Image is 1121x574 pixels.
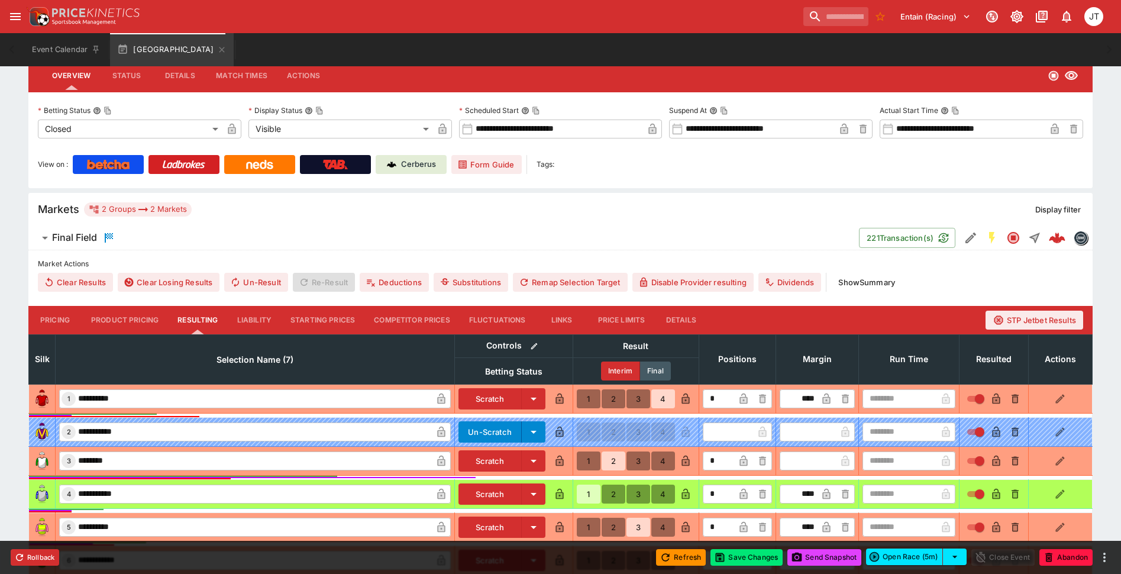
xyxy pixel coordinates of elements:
[893,7,978,26] button: Select Tenant
[43,62,100,90] button: Overview
[25,33,108,66] button: Event Calendar
[776,334,858,384] th: Margin
[458,421,522,443] button: Un-Scratch
[277,62,330,90] button: Actions
[1049,230,1065,246] img: logo-cerberus--red.svg
[866,549,967,565] div: split button
[803,7,868,26] input: search
[118,273,219,292] button: Clear Losing Results
[387,160,396,169] img: Cerberus
[28,226,859,250] button: Final Field
[168,306,227,334] button: Resulting
[26,5,50,28] img: PriceKinetics Logo
[1039,550,1093,562] span: Mark an event as closed and abandoned.
[651,485,675,504] button: 4
[1039,549,1093,566] button: Abandon
[651,452,675,470] button: 4
[11,549,59,566] button: Rollback
[305,107,313,115] button: Display StatusCopy To Clipboard
[537,155,554,174] label: Tags:
[206,62,277,90] button: Match Times
[64,457,73,465] span: 3
[981,6,1003,27] button: Connected to PK
[451,155,522,174] a: Form Guide
[248,120,433,138] div: Visible
[858,334,959,384] th: Run Time
[153,62,206,90] button: Details
[577,452,600,470] button: 1
[577,389,600,408] button: 1
[52,8,140,17] img: PriceKinetics
[224,273,287,292] button: Un-Result
[203,353,306,367] span: Selection Name (7)
[64,523,73,531] span: 5
[323,160,348,169] img: TabNZ
[601,362,640,380] button: Interim
[831,273,902,292] button: ShowSummary
[1081,4,1107,30] button: Josh Tanner
[880,105,938,115] p: Actual Start Time
[1024,227,1045,249] button: Straight
[33,389,51,408] img: runner 1
[1056,6,1077,27] button: Notifications
[943,549,967,565] button: select merge strategy
[364,306,460,334] button: Competitor Prices
[246,160,273,169] img: Neds
[589,306,655,334] button: Price Limits
[472,365,555,379] span: Betting Status
[960,227,981,249] button: Edit Detail
[458,450,522,472] button: Scratch
[1006,231,1020,245] svg: Closed
[602,389,625,408] button: 2
[951,107,960,115] button: Copy To Clipboard
[38,255,1083,273] label: Market Actions
[458,483,522,505] button: Scratch
[33,423,51,441] img: runner 2
[52,20,116,25] img: Sportsbook Management
[1084,7,1103,26] div: Josh Tanner
[455,334,573,357] th: Controls
[38,273,113,292] button: Clear Results
[87,160,130,169] img: Betcha
[1074,231,1088,245] div: betmakers
[33,485,51,504] img: runner 4
[38,105,91,115] p: Betting Status
[986,311,1083,330] button: STP Jetbet Results
[33,452,51,470] img: runner 3
[64,490,73,498] span: 4
[38,120,222,138] div: Closed
[29,334,56,384] th: Silk
[859,228,955,248] button: 221Transaction(s)
[228,306,281,334] button: Liability
[626,518,650,537] button: 3
[626,485,650,504] button: 3
[458,517,522,538] button: Scratch
[33,518,51,537] img: runner 5
[626,452,650,470] button: 3
[460,306,535,334] button: Fluctuations
[656,549,706,566] button: Refresh
[709,107,718,115] button: Suspend AtCopy To Clipboard
[1097,550,1112,565] button: more
[104,107,112,115] button: Copy To Clipboard
[401,159,436,170] p: Cerberus
[1048,70,1059,82] svg: Closed
[38,155,68,174] label: View on :
[626,389,650,408] button: 3
[1006,6,1028,27] button: Toggle light/dark mode
[602,518,625,537] button: 2
[602,485,625,504] button: 2
[1045,226,1069,250] a: a01349c6-0acb-4138-b8b6-3db4ccb1aaa7
[281,306,364,334] button: Starting Prices
[651,389,675,408] button: 4
[654,306,708,334] button: Details
[513,273,628,292] button: Remap Selection Target
[577,485,600,504] button: 1
[669,105,707,115] p: Suspend At
[758,273,821,292] button: Dividends
[602,452,625,470] button: 2
[100,62,153,90] button: Status
[89,202,187,217] div: 2 Groups 2 Markets
[52,231,97,244] h6: Final Field
[293,273,355,292] span: Re-Result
